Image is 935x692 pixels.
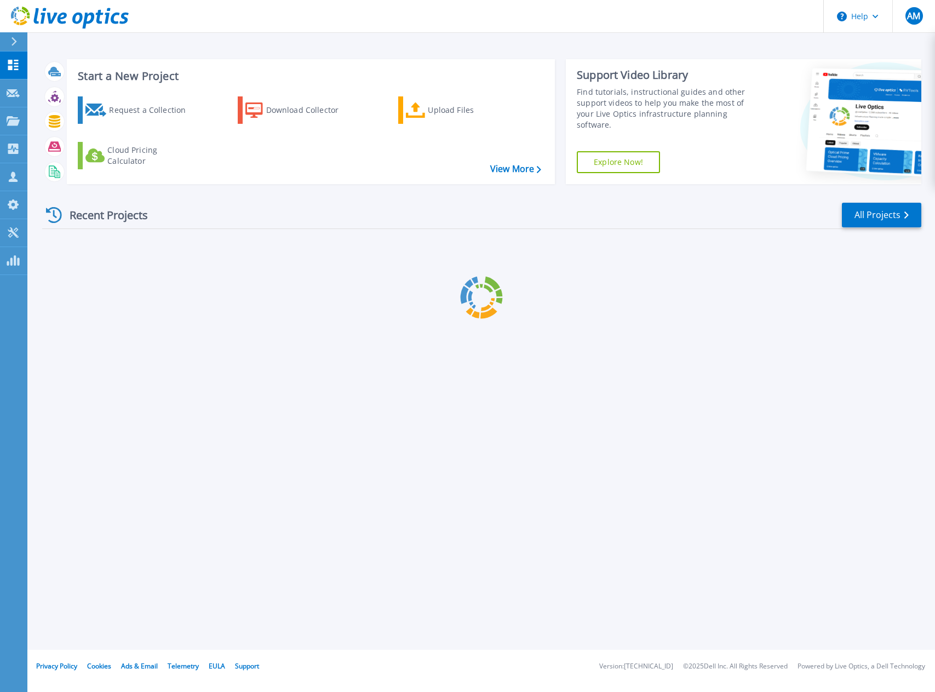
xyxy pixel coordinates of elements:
[36,661,77,671] a: Privacy Policy
[683,663,788,670] li: © 2025 Dell Inc. All Rights Reserved
[490,164,541,174] a: View More
[907,12,920,20] span: AM
[109,99,197,121] div: Request a Collection
[42,202,163,228] div: Recent Projects
[398,96,520,124] a: Upload Files
[168,661,199,671] a: Telemetry
[599,663,673,670] li: Version: [TECHNICAL_ID]
[798,663,925,670] li: Powered by Live Optics, a Dell Technology
[266,99,354,121] div: Download Collector
[428,99,515,121] div: Upload Files
[78,96,200,124] a: Request a Collection
[78,142,200,169] a: Cloud Pricing Calculator
[577,87,756,130] div: Find tutorials, instructional guides and other support videos to help you make the most of your L...
[577,151,660,173] a: Explore Now!
[87,661,111,671] a: Cookies
[121,661,158,671] a: Ads & Email
[209,661,225,671] a: EULA
[842,203,921,227] a: All Projects
[78,70,541,82] h3: Start a New Project
[107,145,195,167] div: Cloud Pricing Calculator
[577,68,756,82] div: Support Video Library
[235,661,259,671] a: Support
[238,96,360,124] a: Download Collector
